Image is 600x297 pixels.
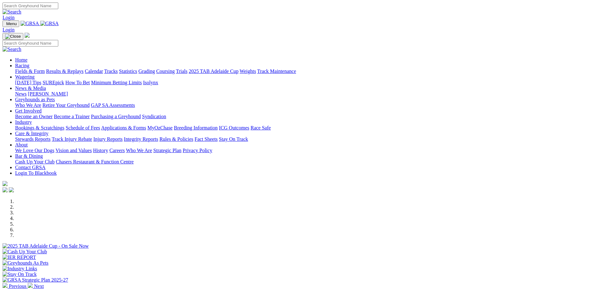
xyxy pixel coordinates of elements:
[3,47,21,52] img: Search
[15,125,64,130] a: Bookings & Scratchings
[139,69,155,74] a: Grading
[5,34,21,39] img: Close
[9,187,14,192] img: twitter.svg
[15,63,29,68] a: Racing
[34,283,44,289] span: Next
[40,21,59,26] img: GRSA
[25,33,30,38] img: logo-grsa-white.png
[124,136,158,142] a: Integrity Reports
[66,80,90,85] a: How To Bet
[3,187,8,192] img: facebook.svg
[43,80,64,85] a: SUREpick
[15,142,28,147] a: About
[66,125,100,130] a: Schedule of Fees
[3,283,28,289] a: Previous
[15,57,27,63] a: Home
[250,125,271,130] a: Race Safe
[91,80,142,85] a: Minimum Betting Limits
[15,148,54,153] a: We Love Our Dogs
[3,272,37,277] img: Stay On Track
[15,165,45,170] a: Contact GRSA
[93,136,123,142] a: Injury Reports
[15,153,43,159] a: Bar & Dining
[55,148,92,153] a: Vision and Values
[15,80,41,85] a: [DATE] Tips
[153,148,181,153] a: Strategic Plan
[91,102,135,108] a: GAP SA Assessments
[3,249,47,255] img: Cash Up Your Club
[3,20,19,27] button: Toggle navigation
[15,102,41,108] a: Who We Are
[15,114,597,119] div: Get Involved
[20,21,39,26] img: GRSA
[52,136,92,142] a: Track Injury Rebate
[28,91,68,96] a: [PERSON_NAME]
[3,40,58,47] input: Search
[15,136,597,142] div: Care & Integrity
[54,114,90,119] a: Become a Trainer
[3,9,21,15] img: Search
[3,243,89,249] img: 2025 TAB Adelaide Cup - On Sale Now
[126,148,152,153] a: Who We Are
[3,260,49,266] img: Greyhounds As Pets
[15,69,597,74] div: Racing
[93,148,108,153] a: History
[15,131,49,136] a: Care & Integrity
[257,69,296,74] a: Track Maintenance
[3,33,23,40] button: Toggle navigation
[15,170,57,176] a: Login To Blackbook
[15,91,26,96] a: News
[3,15,14,20] a: Login
[3,255,36,260] img: IER REPORT
[3,3,58,9] input: Search
[101,125,146,130] a: Applications & Forms
[15,85,46,91] a: News & Media
[15,114,53,119] a: Become an Owner
[104,69,118,74] a: Tracks
[3,181,8,186] img: logo-grsa-white.png
[91,114,141,119] a: Purchasing a Greyhound
[15,91,597,97] div: News & Media
[9,283,26,289] span: Previous
[43,102,90,108] a: Retire Your Greyhound
[28,283,33,288] img: chevron-right-pager-white.svg
[3,277,68,283] img: GRSA Strategic Plan 2025-27
[15,159,597,165] div: Bar & Dining
[15,125,597,131] div: Industry
[15,69,45,74] a: Fields & Form
[143,80,158,85] a: Isolynx
[3,283,8,288] img: chevron-left-pager-white.svg
[15,108,42,113] a: Get Involved
[3,27,14,32] a: Login
[174,125,218,130] a: Breeding Information
[6,21,17,26] span: Menu
[46,69,83,74] a: Results & Replays
[15,148,597,153] div: About
[15,159,54,164] a: Cash Up Your Club
[147,125,173,130] a: MyOzChase
[15,80,597,85] div: Wagering
[176,69,187,74] a: Trials
[28,283,44,289] a: Next
[15,119,32,125] a: Industry
[15,102,597,108] div: Greyhounds as Pets
[15,136,50,142] a: Stewards Reports
[15,74,35,80] a: Wagering
[142,114,166,119] a: Syndication
[240,69,256,74] a: Weights
[189,69,238,74] a: 2025 TAB Adelaide Cup
[159,136,193,142] a: Rules & Policies
[156,69,175,74] a: Coursing
[3,266,37,272] img: Industry Links
[195,136,218,142] a: Fact Sheets
[119,69,137,74] a: Statistics
[109,148,125,153] a: Careers
[183,148,212,153] a: Privacy Policy
[15,97,55,102] a: Greyhounds as Pets
[219,125,249,130] a: ICG Outcomes
[56,159,134,164] a: Chasers Restaurant & Function Centre
[85,69,103,74] a: Calendar
[219,136,248,142] a: Stay On Track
